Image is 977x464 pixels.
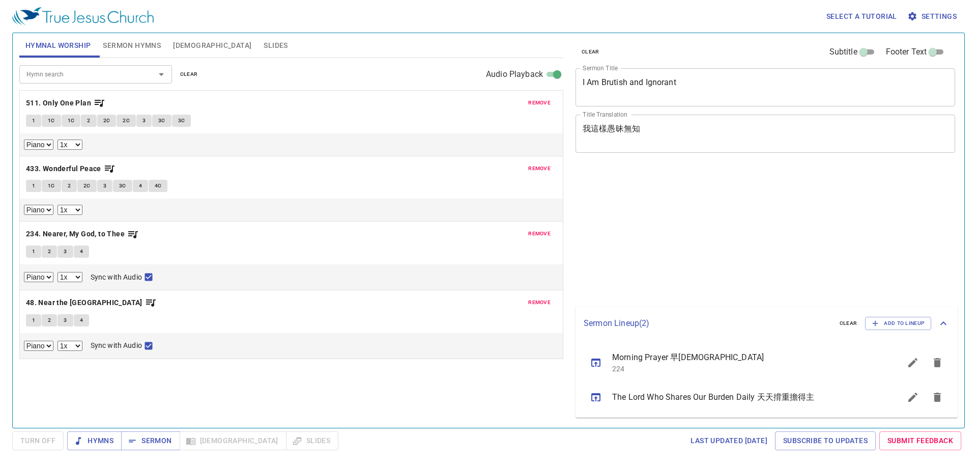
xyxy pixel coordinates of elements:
[32,181,35,190] span: 1
[81,115,96,127] button: 2
[26,228,125,240] b: 234. Nearer, My God, to Thee
[571,163,880,303] iframe: from-child
[42,245,57,258] button: 2
[12,7,154,25] img: True Jesus Church
[103,116,110,125] span: 2C
[887,434,953,447] span: Submit Feedback
[80,247,83,256] span: 4
[97,115,117,127] button: 2C
[24,341,53,351] select: Select Track
[152,115,171,127] button: 3C
[133,180,148,192] button: 4
[155,181,162,190] span: 4C
[154,67,168,81] button: Open
[826,10,897,23] span: Select a tutorial
[26,180,41,192] button: 1
[48,316,51,325] span: 2
[612,364,876,374] p: 224
[103,181,106,190] span: 3
[24,140,53,150] select: Select Track
[528,164,551,173] span: remove
[58,205,82,215] select: Playback Rate
[136,115,152,127] button: 3
[872,319,925,328] span: Add to Lineup
[829,46,857,58] span: Subtitle
[909,10,957,23] span: Settings
[783,434,868,447] span: Subscribe to Updates
[180,70,198,79] span: clear
[576,340,958,418] ul: sermon lineup list
[121,431,180,450] button: Sermon
[58,272,82,282] select: Playback Rate
[48,116,55,125] span: 1C
[77,180,97,192] button: 2C
[97,180,112,192] button: 3
[62,180,77,192] button: 2
[172,115,191,127] button: 3C
[26,162,116,175] button: 433. Wonderful Peace
[822,7,901,26] button: Select a tutorial
[32,116,35,125] span: 1
[26,245,41,258] button: 1
[178,116,185,125] span: 3C
[117,115,136,127] button: 2C
[142,116,146,125] span: 3
[68,116,75,125] span: 1C
[87,116,90,125] span: 2
[32,247,35,256] span: 1
[48,181,55,190] span: 1C
[123,116,130,125] span: 2C
[58,140,82,150] select: Playback Rate
[25,39,91,52] span: Hymnal Worship
[42,314,57,326] button: 2
[522,162,557,175] button: remove
[26,97,106,110] button: 511. Only One Plan
[522,97,557,109] button: remove
[879,431,961,450] a: Submit Feedback
[58,341,82,351] select: Playback Rate
[68,181,71,190] span: 2
[64,247,67,256] span: 3
[103,39,161,52] span: Sermon Hymns
[113,180,132,192] button: 3C
[24,272,53,282] select: Select Track
[264,39,288,52] span: Slides
[91,340,142,351] span: Sync with Audio
[173,39,251,52] span: [DEMOGRAPHIC_DATA]
[528,98,551,107] span: remove
[865,317,931,330] button: Add to Lineup
[522,228,557,240] button: remove
[119,181,126,190] span: 3C
[74,314,89,326] button: 4
[583,77,948,97] textarea: I Am Brutish and Ignorant
[24,205,53,215] select: Select Track
[67,431,122,450] button: Hymns
[139,181,142,190] span: 4
[48,247,51,256] span: 2
[75,434,113,447] span: Hymns
[691,434,767,447] span: Last updated [DATE]
[26,115,41,127] button: 1
[32,316,35,325] span: 1
[26,228,139,240] button: 234. Nearer, My God, to Thee
[834,317,864,330] button: clear
[91,272,142,283] span: Sync with Audio
[840,319,857,328] span: clear
[149,180,168,192] button: 4C
[612,351,876,364] span: Morning Prayer 早[DEMOGRAPHIC_DATA]
[528,229,551,238] span: remove
[528,298,551,307] span: remove
[886,46,927,58] span: Footer Text
[80,316,83,325] span: 4
[83,181,91,190] span: 2C
[582,47,599,57] span: clear
[905,7,961,26] button: Settings
[26,296,157,309] button: 48. Near the [GEOGRAPHIC_DATA]
[576,46,606,58] button: clear
[74,245,89,258] button: 4
[583,124,948,143] textarea: 我這樣愚昧無知
[26,296,142,309] b: 48. Near the [GEOGRAPHIC_DATA]
[58,245,73,258] button: 3
[26,97,91,110] b: 511. Only One Plan
[62,115,81,127] button: 1C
